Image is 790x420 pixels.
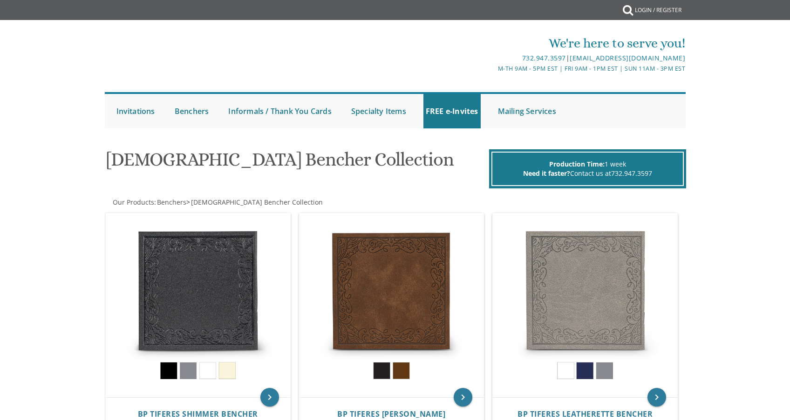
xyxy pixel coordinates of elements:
[299,53,685,64] div: |
[106,213,290,398] img: BP Tiferes Shimmer Bencher
[260,388,279,407] a: keyboard_arrow_right
[423,94,481,128] a: FREE e-Invites
[337,410,445,419] a: BP Tiferes [PERSON_NAME]
[299,64,685,73] div: M-Th 9am - 5pm EST | Fri 9am - 1pm EST | Sun 11am - 3pm EST
[300,213,484,398] img: BP Tiferes Suede Bencher
[114,94,157,128] a: Invitations
[105,198,395,207] div: :
[349,94,409,128] a: Specialty Items
[523,169,570,178] span: Need it faster?
[172,94,211,128] a: Benchers
[518,410,653,419] a: BP Tiferes Leatherette Bencher
[112,198,154,207] a: Our Products
[496,94,558,128] a: Mailing Services
[493,213,677,398] img: BP Tiferes Leatherette Bencher
[522,53,566,62] a: 732.947.3597
[491,152,684,186] div: 1 week Contact us at
[454,388,472,407] a: keyboard_arrow_right
[570,53,685,62] a: [EMAIL_ADDRESS][DOMAIN_NAME]
[611,169,652,178] a: 732.947.3597
[191,198,323,207] span: [DEMOGRAPHIC_DATA] Bencher Collection
[138,410,258,419] a: BP Tiferes Shimmer Bencher
[549,160,605,168] span: Production Time:
[226,94,334,128] a: Informals / Thank You Cards
[299,34,685,53] div: We're here to serve you!
[337,409,445,419] span: BP Tiferes [PERSON_NAME]
[138,409,258,419] span: BP Tiferes Shimmer Bencher
[157,198,186,207] span: Benchers
[106,149,486,177] h1: [DEMOGRAPHIC_DATA] Bencher Collection
[190,198,323,207] a: [DEMOGRAPHIC_DATA] Bencher Collection
[186,198,323,207] span: >
[647,388,666,407] a: keyboard_arrow_right
[518,409,653,419] span: BP Tiferes Leatherette Bencher
[156,198,186,207] a: Benchers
